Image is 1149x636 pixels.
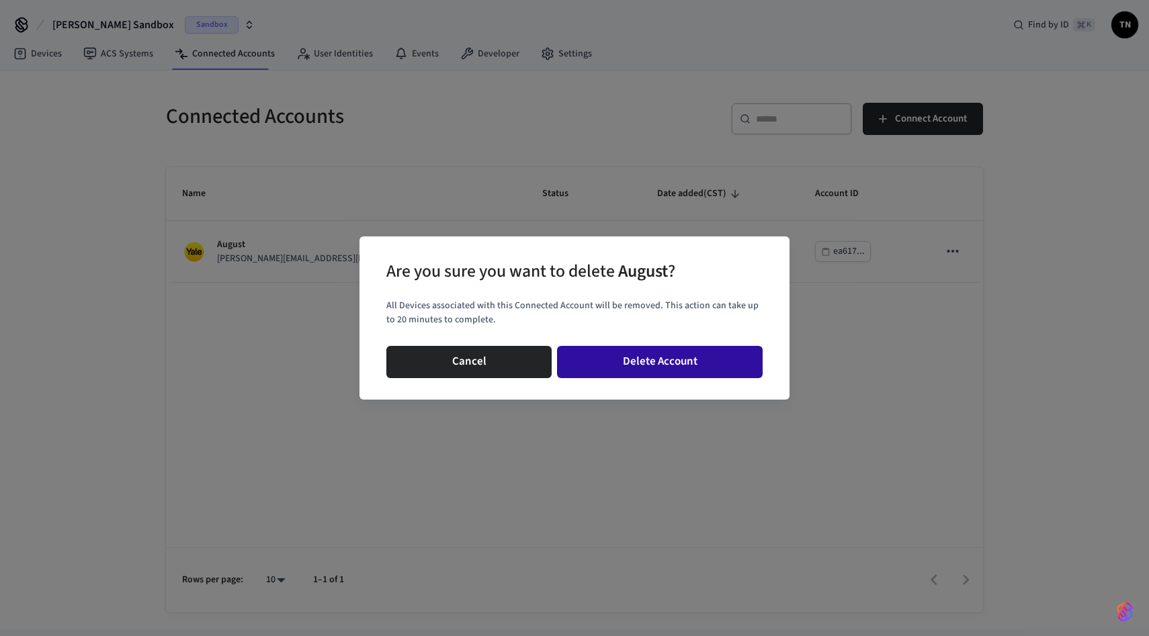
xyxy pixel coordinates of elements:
[386,346,552,378] button: Cancel
[386,258,675,285] div: Are you sure you want to delete ?
[618,259,668,283] span: August
[557,346,763,378] button: Delete Account
[1117,601,1133,623] img: SeamLogoGradient.69752ec5.svg
[386,299,763,327] p: All Devices associated with this Connected Account will be removed. This action can take up to 20...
